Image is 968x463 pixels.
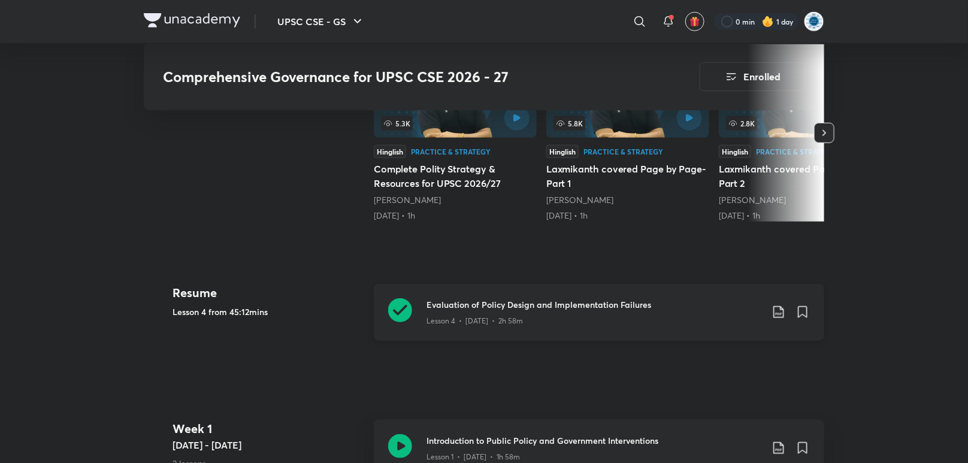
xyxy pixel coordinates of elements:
div: Hinglish [719,145,751,158]
div: Dr Sidharth Arora [546,194,709,206]
div: Dr Sidharth Arora [374,194,537,206]
p: Lesson 1 • [DATE] • 1h 58m [426,452,520,462]
img: streak [762,16,774,28]
h3: Introduction to Public Policy and Government Interventions [426,434,762,447]
button: UPSC CSE - GS [270,10,372,34]
img: avatar [689,16,700,27]
h5: Complete Polity Strategy & Resources for UPSC 2026/27 [374,162,537,190]
span: 5.3K [381,116,413,131]
a: [PERSON_NAME] [374,194,441,205]
div: 29th Jul • 1h [546,210,709,222]
h5: [DATE] - [DATE] [173,438,364,452]
div: 30th Jul • 1h [719,210,882,222]
span: 5.8K [553,116,585,131]
div: Hinglish [546,145,579,158]
span: 2.8K [726,116,757,131]
a: 5.8KHinglishPractice & StrategyLaxmikanth covered Page by Page- Part 1[PERSON_NAME][DATE] • 1h [546,44,709,222]
a: Company Logo [144,13,240,31]
h3: Evaluation of Policy Design and Implementation Failures [426,298,762,311]
a: Laxmikanth covered Page by Page- Part 2 [719,44,882,222]
button: Enrolled [700,62,805,91]
h5: Lesson 4 from 45:12mins [173,305,364,318]
a: Laxmikanth covered Page by Page- Part 1 [546,44,709,222]
div: 5th Jul • 1h [374,210,537,222]
a: [PERSON_NAME] [719,194,786,205]
p: Lesson 4 • [DATE] • 2h 58m [426,316,523,326]
div: Practice & Strategy [411,148,491,155]
div: Practice & Strategy [583,148,663,155]
a: [PERSON_NAME] [546,194,613,205]
a: 5.3KHinglishPractice & StrategyComplete Polity Strategy & Resources for UPSC 2026/27[PERSON_NAME]... [374,44,537,222]
div: Dr Sidharth Arora [719,194,882,206]
img: Company Logo [144,13,240,28]
h3: Comprehensive Governance for UPSC CSE 2026 - 27 [163,68,632,86]
button: avatar [685,12,704,31]
h5: Laxmikanth covered Page by Page- Part 2 [719,162,882,190]
h4: Resume [173,284,364,302]
h4: Week 1 [173,420,364,438]
img: supriya Clinical research [804,11,824,32]
a: Complete Polity Strategy & Resources for UPSC 2026/27 [374,44,537,222]
a: 2.8KHinglishPractice & StrategyLaxmikanth covered Page by Page- Part 2[PERSON_NAME][DATE] • 1h [719,44,882,222]
div: Hinglish [374,145,406,158]
h5: Laxmikanth covered Page by Page- Part 1 [546,162,709,190]
a: Evaluation of Policy Design and Implementation FailuresLesson 4 • [DATE] • 2h 58m [374,284,824,355]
